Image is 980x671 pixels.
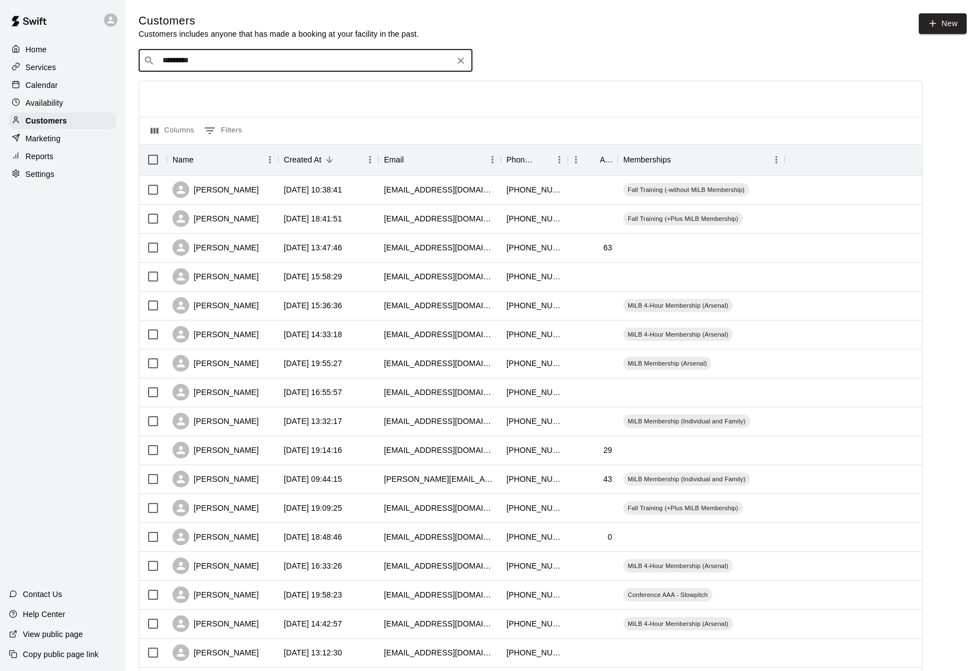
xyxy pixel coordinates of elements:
[284,445,342,456] div: 2025-10-02 19:14:16
[173,268,259,285] div: [PERSON_NAME]
[173,413,259,430] div: [PERSON_NAME]
[603,242,612,253] div: 63
[484,151,501,168] button: Menu
[139,50,472,72] div: Search customers by name or email
[623,330,733,339] span: MiLB 4-Hour Membership (Arsenal)
[671,152,687,167] button: Sort
[919,13,967,34] a: New
[284,387,342,398] div: 2025-10-04 16:55:57
[173,239,259,256] div: [PERSON_NAME]
[453,53,469,68] button: Clear
[23,609,65,620] p: Help Center
[603,445,612,456] div: 29
[568,144,618,175] div: Age
[384,184,495,195] div: flyerb@hotmail.com
[139,28,419,40] p: Customers includes anyone that has made a booking at your facility in the past.
[173,500,259,516] div: [PERSON_NAME]
[384,445,495,456] div: lauren@laurenfrostsoftball.com
[506,300,562,311] div: +19072239270
[506,387,562,398] div: +19079526933
[284,144,322,175] div: Created At
[384,329,495,340] div: michaelstraw@live.com
[506,473,562,485] div: +19072176709
[384,560,495,571] div: bozio13@yahoo.com
[284,242,342,253] div: 2025-10-09 13:47:46
[173,297,259,314] div: [PERSON_NAME]
[173,644,259,661] div: [PERSON_NAME]
[506,213,562,224] div: +19073514572
[26,62,56,73] p: Services
[23,629,83,640] p: View public page
[173,615,259,632] div: [PERSON_NAME]
[9,77,116,93] a: Calendar
[384,213,495,224] div: aknmiller@gmail.com
[608,531,612,542] div: 0
[623,590,712,599] span: Conference AAA - Slowpitch
[506,416,562,427] div: +19076327336
[623,299,733,312] div: MiLB 4-Hour Membership (Arsenal)
[603,473,612,485] div: 43
[506,184,562,195] div: +19899166396
[173,355,259,372] div: [PERSON_NAME]
[384,416,495,427] div: hupurest@aol.com
[623,185,749,194] span: Fall Training (-without MiLB Membership)
[26,151,53,162] p: Reports
[384,242,495,253] div: jbraden81608@gmail.com
[284,358,342,369] div: 2025-10-04 19:55:27
[623,561,733,570] span: MiLB 4-Hour Membership (Arsenal)
[173,557,259,574] div: [PERSON_NAME]
[284,213,342,224] div: 2025-10-11 18:41:51
[623,417,750,426] span: MiLB Membership (Individual and Family)
[9,112,116,129] a: Customers
[623,357,711,370] div: MiLB Membership (Arsenal)
[284,271,342,282] div: 2025-10-07 15:58:29
[384,647,495,658] div: rebeccahills@gmail.com
[9,59,116,76] a: Services
[9,41,116,58] a: Home
[623,475,750,483] span: MiLB Membership (Individual and Family)
[623,501,743,515] div: Fall Training (+Plus MiLB Membership)
[506,144,535,175] div: Phone Number
[623,301,733,310] span: MiLB 4-Hour Membership (Arsenal)
[173,181,259,198] div: [PERSON_NAME]
[26,133,61,144] p: Marketing
[623,328,733,341] div: MiLB 4-Hour Membership (Arsenal)
[26,80,58,91] p: Calendar
[167,144,278,175] div: Name
[623,214,743,223] span: Fall Training (+Plus MiLB Membership)
[501,144,568,175] div: Phone Number
[26,169,55,180] p: Settings
[506,647,562,658] div: +12069723998
[26,44,47,55] p: Home
[322,152,337,167] button: Sort
[384,271,495,282] div: charleysmom28@gmail.com
[506,531,562,542] div: +12062514196
[284,300,342,311] div: 2025-10-05 15:36:36
[506,358,562,369] div: +19078547129
[9,148,116,165] a: Reports
[278,144,378,175] div: Created At
[384,387,495,398] div: jasongardnerak@yahoo.com
[9,95,116,111] div: Availability
[284,647,342,658] div: 2025-09-26 13:12:30
[9,130,116,147] a: Marketing
[623,617,733,630] div: MiLB 4-Hour Membership (Arsenal)
[584,152,600,167] button: Sort
[284,416,342,427] div: 2025-10-04 13:32:17
[284,589,342,600] div: 2025-09-26 19:58:23
[384,502,495,514] div: clay.lancaster@gmail.com
[173,144,194,175] div: Name
[284,560,342,571] div: 2025-09-28 16:33:26
[506,560,562,571] div: +14096260767
[623,504,743,512] span: Fall Training (+Plus MiLB Membership)
[284,473,342,485] div: 2025-09-30 09:44:15
[201,122,245,140] button: Show filters
[148,122,197,140] button: Select columns
[506,502,562,514] div: +14438000461
[623,588,712,601] div: Conference AAA - Slowpitch
[173,384,259,401] div: [PERSON_NAME]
